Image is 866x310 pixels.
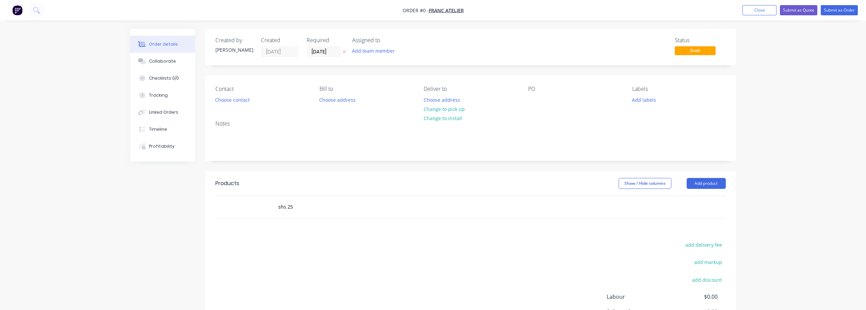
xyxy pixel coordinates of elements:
[12,5,22,15] img: Factory
[149,41,178,47] div: Order details
[215,120,726,127] div: Notes
[215,37,253,44] div: Created by
[632,86,725,92] div: Labels
[149,58,176,64] div: Collaborate
[691,258,726,267] button: add markup
[215,46,253,53] div: [PERSON_NAME]
[261,37,298,44] div: Created
[682,240,726,249] button: add delivery fee
[130,104,195,121] button: Linked Orders
[149,126,167,132] div: Timeline
[130,87,195,104] button: Tracking
[619,178,671,189] button: Show / Hide columns
[352,37,420,44] div: Assigned to
[821,5,858,15] button: Submit as Order
[742,5,777,15] button: Close
[316,95,359,104] button: Choose address
[320,86,413,92] div: Bill to
[403,7,429,14] span: Order #0 -
[424,86,517,92] div: Deliver to
[667,293,717,301] span: $0.00
[149,75,179,81] div: Checklists 0/0
[278,200,414,214] input: Start typing to add a product...
[607,293,667,301] span: Labour
[675,46,716,55] span: Draft
[352,46,398,55] button: Add team member
[429,7,464,14] a: Franc Atelier
[211,95,253,104] button: Choose contact
[687,178,726,189] button: Add product
[675,37,726,44] div: Status
[215,86,309,92] div: Contact
[149,143,175,149] div: Profitability
[420,104,468,114] button: Change to pick up
[130,53,195,70] button: Collaborate
[130,121,195,138] button: Timeline
[130,138,195,155] button: Profitability
[780,5,817,15] button: Submit as Quote
[215,179,239,187] div: Products
[689,275,726,284] button: add discount
[149,109,178,115] div: Linked Orders
[149,92,168,98] div: Tracking
[420,95,463,104] button: Choose address
[130,36,195,53] button: Order details
[307,37,344,44] div: Required
[528,86,621,92] div: PO
[420,114,465,123] button: Change to install
[130,70,195,87] button: Checklists 0/0
[628,95,660,104] button: Add labels
[348,46,398,55] button: Add team member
